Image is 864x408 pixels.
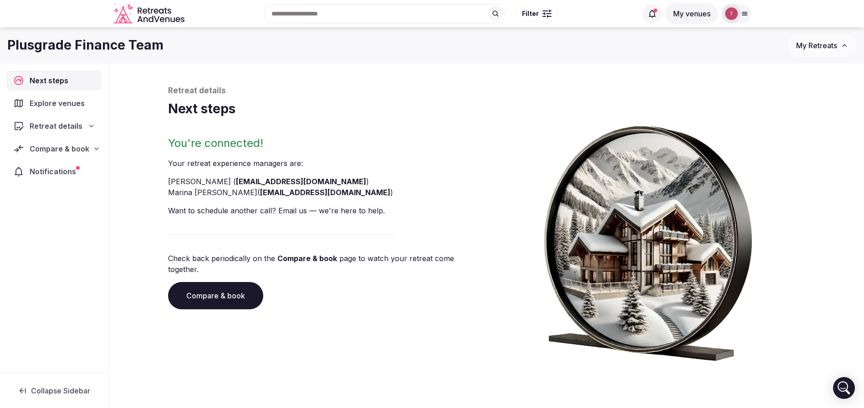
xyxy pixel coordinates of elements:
[796,41,837,50] span: My Retreats
[665,3,718,24] button: My venues
[7,381,101,401] button: Collapse Sidebar
[527,118,769,361] img: Winter chalet retreat in picture frame
[113,4,186,24] a: Visit the homepage
[516,5,557,22] button: Filter
[260,188,390,197] a: [EMAIL_ADDRESS][DOMAIN_NAME]
[7,162,101,181] a: Notifications
[30,121,82,131] span: Retreat details
[725,7,738,20] img: Thiago Martins
[168,158,483,169] p: Your retreat experience manager s are :
[168,86,806,96] p: Retreat details
[168,253,483,275] p: Check back periodically on the page to watch your retreat come together.
[168,100,806,118] h1: Next steps
[787,34,857,57] button: My Retreats
[833,377,855,399] div: Open Intercom Messenger
[30,166,80,177] span: Notifications
[665,9,718,18] a: My venues
[168,136,483,151] h2: You're connected!
[30,75,72,86] span: Next steps
[7,36,164,54] h1: Plusgrade Finance Team
[168,282,263,309] a: Compare & book
[168,176,483,187] li: [PERSON_NAME] ( )
[30,98,88,109] span: Explore venues
[522,9,539,18] span: Filter
[277,254,337,263] a: Compare & book
[30,143,89,154] span: Compare & book
[31,386,90,395] span: Collapse Sidebar
[113,4,186,24] svg: Retreats and Venues company logo
[7,71,101,90] a: Next steps
[236,177,366,186] a: [EMAIL_ADDRESS][DOMAIN_NAME]
[7,94,101,113] a: Explore venues
[168,187,483,198] li: Marina [PERSON_NAME] ( )
[168,205,483,216] p: Want to schedule another call? Email us — we're here to help.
